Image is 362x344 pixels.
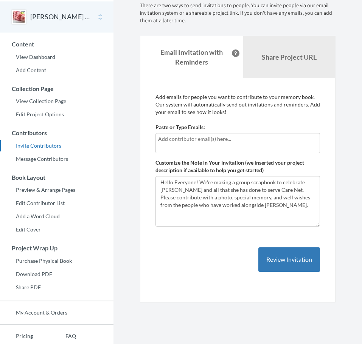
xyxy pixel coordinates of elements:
textarea: Hello Everyone! We're making a group scrapbook to celebrate [PERSON_NAME] and all that she has do... [155,176,320,227]
h3: Collection Page [0,85,113,92]
h3: Contributors [0,130,113,136]
h3: Project Wrap Up [0,245,113,251]
p: Add emails for people you want to contribute to your memory book. Our system will automatically s... [155,93,320,116]
h3: Content [0,41,113,48]
p: There are two ways to send invitations to people. You can invite people via our email invitation ... [140,2,336,25]
input: Add contributor email(s) here... [158,135,317,143]
span: Support [13,5,40,12]
label: Customize the Note in Your Invitation (we inserted your project description if available to help ... [155,159,320,174]
h3: Book Layout [0,174,113,181]
strong: Email Invitation with Reminders [160,48,223,66]
b: Share Project URL [262,53,317,61]
a: FAQ [50,330,76,342]
button: Review Invitation [258,247,320,272]
label: Paste or Type Emails: [155,123,205,131]
button: [PERSON_NAME] Celebration [30,12,92,22]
